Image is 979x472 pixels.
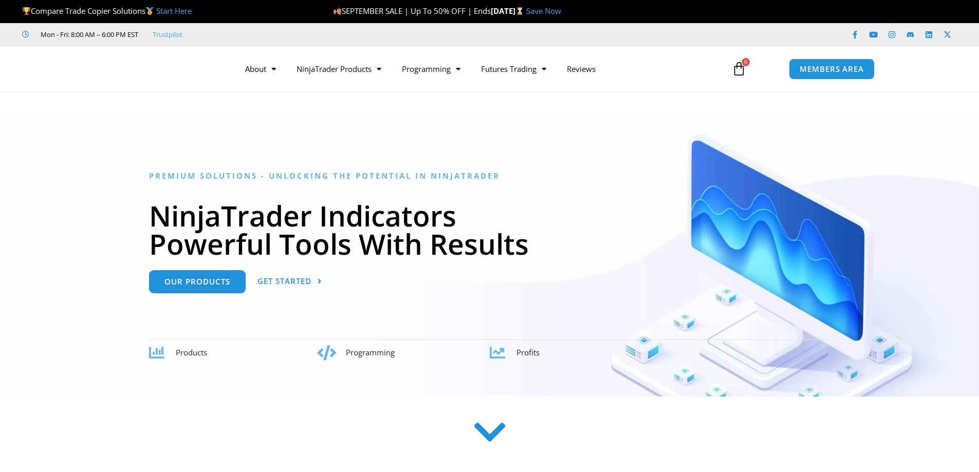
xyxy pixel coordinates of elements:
[153,28,182,41] a: Trustpilot
[286,57,392,81] a: NinjaTrader Products
[23,7,30,15] img: 🏆
[716,54,762,84] a: 0
[800,65,864,73] span: MEMBERS AREA
[257,270,322,293] a: Get Started
[516,7,524,15] img: ⌛
[146,7,154,15] img: 🥇
[526,6,561,16] a: Save Now
[22,6,192,16] span: Compare Trade Copier Solutions
[392,57,471,81] a: Programming
[471,57,557,81] a: Futures Trading
[149,171,830,181] h6: Premium Solutions - Unlocking the Potential in NinjaTrader
[789,59,875,80] a: MEMBERS AREA
[176,347,207,357] span: Products
[104,50,215,87] img: LogoAI | Affordable Indicators – NinjaTrader
[156,6,192,16] a: Start Here
[742,58,750,66] span: 0
[149,201,830,258] h1: NinjaTrader Indicators Powerful Tools With Results
[235,57,720,81] nav: Menu
[257,277,311,285] span: Get Started
[333,6,491,16] span: SEPTEMBER SALE | Up To 50% OFF | Ends
[491,6,526,16] strong: [DATE]
[38,28,138,41] span: Mon - Fri: 8:00 AM – 6:00 PM EST
[557,57,606,81] a: Reviews
[334,7,341,15] img: 🍂
[346,347,395,357] span: Programming
[235,57,286,81] a: About
[149,270,246,293] a: Our Products
[164,278,230,286] span: Our Products
[516,347,540,357] span: Profits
